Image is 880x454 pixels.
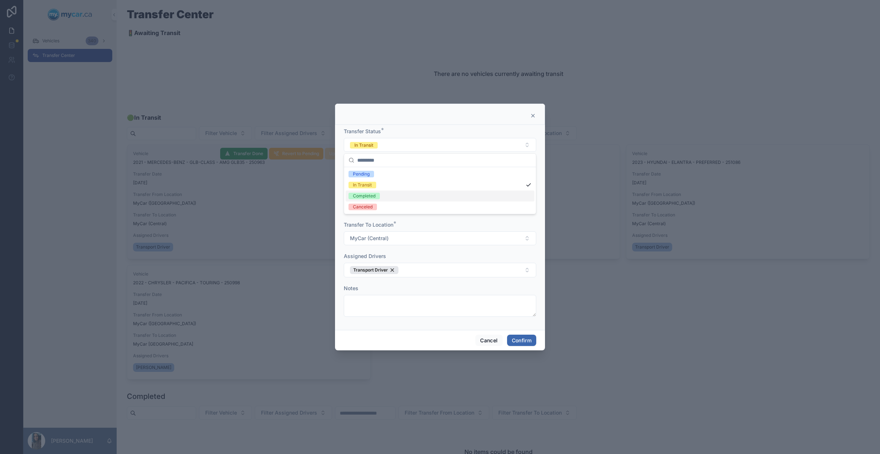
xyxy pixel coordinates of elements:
button: Unselect 88 [350,266,398,274]
span: Transfer To Location [344,222,393,228]
span: Transfer Status [344,128,381,134]
div: In Transit [354,142,373,149]
button: Select Button [344,263,536,277]
div: Canceled [353,204,373,210]
button: Select Button [344,138,536,152]
span: Assigned Drivers [344,253,386,259]
button: Cancel [475,335,502,346]
button: Select Button [344,231,536,245]
span: Transport Driver [353,267,388,273]
button: Confirm [507,335,536,346]
div: In Transit [353,182,372,188]
div: Pending [353,171,370,177]
div: Suggestions [344,167,536,214]
div: Completed [353,193,375,199]
span: Notes [344,285,358,291]
span: MyCar (Central) [350,235,389,242]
